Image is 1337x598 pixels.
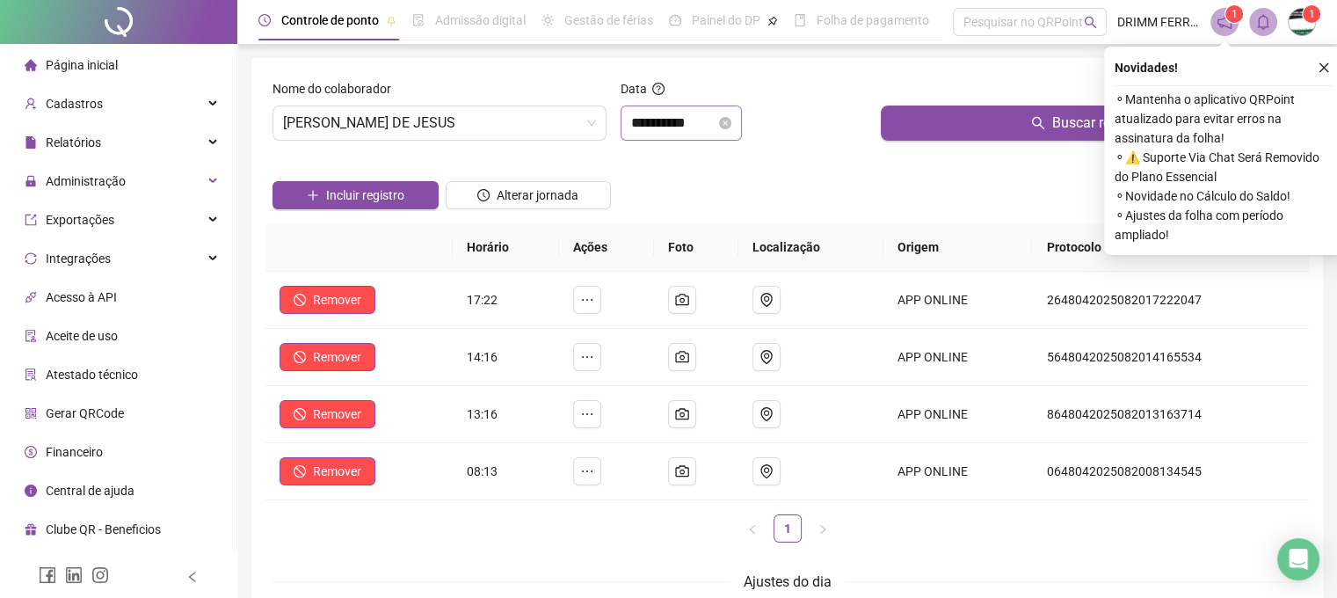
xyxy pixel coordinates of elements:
[91,566,109,584] span: instagram
[280,400,375,428] button: Remover
[817,13,929,27] span: Folha de pagamento
[692,13,760,27] span: Painel do DP
[1032,223,1309,272] th: Protocolo
[65,566,83,584] span: linkedin
[294,351,306,363] span: stop
[46,368,138,382] span: Atestado técnico
[25,523,37,536] span: gift
[258,14,271,26] span: clock-circle
[46,58,118,72] span: Página inicial
[280,343,375,371] button: Remover
[675,407,689,421] span: camera
[759,407,774,421] span: environment
[675,293,689,307] span: camera
[1318,62,1330,74] span: close
[46,135,101,149] span: Relatórios
[294,465,306,478] span: stop
[25,485,37,497] span: info-circle
[294,294,306,306] span: stop
[46,406,124,420] span: Gerar QRCode
[675,464,689,478] span: camera
[25,330,37,342] span: audit
[25,98,37,110] span: user-add
[881,106,1302,141] button: Buscar registros
[272,79,403,98] label: Nome do colaborador
[883,223,1032,272] th: Origem
[759,293,774,307] span: environment
[621,82,647,96] span: Data
[1115,148,1334,186] span: ⚬ ⚠️ Suporte Via Chat Será Removido do Plano Essencial
[738,514,767,543] button: left
[719,117,731,129] span: close-circle
[1032,272,1309,329] td: 2648042025082017222047
[794,14,806,26] span: book
[1255,14,1271,30] span: bell
[326,186,404,205] span: Incluir registro
[883,329,1032,386] td: APP ONLINE
[386,16,396,26] span: pushpin
[467,464,498,478] span: 08:13
[1232,8,1238,20] span: 1
[313,347,361,367] span: Remover
[272,181,439,209] button: Incluir registro
[25,291,37,303] span: api
[1052,113,1152,134] span: Buscar registros
[1115,58,1178,77] span: Novidades !
[675,350,689,364] span: camera
[446,190,612,204] a: Alterar jornada
[1084,16,1097,29] span: search
[25,59,37,71] span: home
[186,571,199,583] span: left
[25,175,37,187] span: lock
[46,329,118,343] span: Aceite de uso
[580,293,594,307] span: ellipsis
[467,293,498,307] span: 17:22
[412,14,425,26] span: file-done
[283,106,596,140] span: IGOR DANIEL SANTANA DE JESUS
[652,83,665,95] span: question-circle
[1309,8,1315,20] span: 1
[580,464,594,478] span: ellipsis
[477,189,490,201] span: clock-circle
[46,213,114,227] span: Exportações
[767,16,778,26] span: pushpin
[25,252,37,265] span: sync
[1289,9,1315,35] img: 73
[738,514,767,543] li: Página anterior
[559,223,653,272] th: Ações
[1303,5,1320,23] sup: Atualize o seu contato no menu Meus Dados
[307,189,319,201] span: plus
[654,223,739,272] th: Foto
[1117,12,1200,32] span: DRIMM FERRAMENTAS
[446,181,612,209] button: Alterar jornada
[1225,5,1243,23] sup: 1
[497,186,578,205] span: Alterar jornada
[280,286,375,314] button: Remover
[809,514,837,543] button: right
[1217,14,1232,30] span: notification
[669,14,681,26] span: dashboard
[883,386,1032,443] td: APP ONLINE
[580,407,594,421] span: ellipsis
[46,97,103,111] span: Cadastros
[46,252,111,266] span: Integrações
[817,524,828,535] span: right
[883,272,1032,329] td: APP ONLINE
[313,462,361,481] span: Remover
[1115,90,1334,148] span: ⚬ Mantenha o aplicativo QRPoint atualizado para evitar erros na assinatura da folha!
[25,446,37,458] span: dollar
[1031,116,1045,130] span: search
[25,407,37,419] span: qrcode
[25,214,37,226] span: export
[744,573,832,590] span: Ajustes do dia
[46,174,126,188] span: Administração
[46,484,134,498] span: Central de ajuda
[1032,443,1309,500] td: 0648042025082008134545
[1115,206,1334,244] span: ⚬ Ajustes da folha com período ampliado!
[453,223,559,272] th: Horário
[564,13,653,27] span: Gestão de férias
[467,407,498,421] span: 13:16
[39,566,56,584] span: facebook
[774,515,801,542] a: 1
